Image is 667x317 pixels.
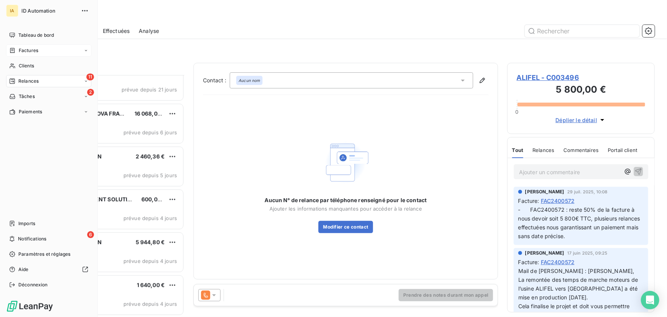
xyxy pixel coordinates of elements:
[18,266,29,273] span: Aide
[137,282,165,288] span: 1 640,00 €
[517,83,645,98] h3: 5 800,00 €
[6,5,18,17] div: IA
[6,263,91,276] a: Aide
[18,251,70,258] span: Paramètres et réglages
[19,47,38,54] span: Factures
[512,147,524,153] span: Tout
[608,147,637,153] span: Portail client
[19,62,34,69] span: Clients
[564,147,599,153] span: Commentaires
[525,188,565,195] span: [PERSON_NAME]
[399,289,493,301] button: Prendre des notes durant mon appel
[18,281,48,288] span: Déconnexion
[19,93,35,100] span: Tâches
[6,300,54,312] img: Logo LeanPay
[135,110,166,117] span: 16 068,00 €
[568,190,608,194] span: 29 juil. 2025, 10:08
[18,78,39,85] span: Relances
[541,197,575,205] span: FAC2400572
[86,74,94,80] span: 11
[641,291,659,309] div: Open Intercom Messenger
[203,77,230,84] label: Contact :
[265,196,427,204] span: Aucun N° de relance par téléphone renseigné pour le contact
[103,27,130,35] span: Effectuées
[18,220,35,227] span: Imports
[136,153,165,160] span: 2 460,36 €
[37,75,184,317] div: grid
[122,87,177,93] span: prévue depuis 21 jours
[318,221,373,233] button: Modifier ce contact
[568,251,608,255] span: 17 juin 2025, 09:25
[556,116,597,124] span: Déplier le détail
[518,276,639,301] span: La remontée des temps de marche moteurs de l’usine ALIFEL vers [GEOGRAPHIC_DATA] a été mise en pr...
[516,109,519,115] span: 0
[18,235,46,242] span: Notifications
[136,239,165,245] span: 5 944,80 €
[518,206,642,239] span: - FAC2400572 : reste 50% de la facture à nous devoir soit 5 800€ TTC, plusieurs relances effectué...
[239,78,260,83] em: Aucun nom
[141,196,166,203] span: 600,00 €
[87,231,94,238] span: 6
[139,27,159,35] span: Analyse
[518,268,635,274] span: Mail de [PERSON_NAME] : [PERSON_NAME],
[525,250,565,257] span: [PERSON_NAME]
[19,108,42,115] span: Paiements
[123,172,177,178] span: prévue depuis 5 jours
[321,138,370,187] img: Empty state
[525,25,639,37] input: Rechercher
[18,32,54,39] span: Tableau de bord
[123,301,177,307] span: prévue depuis 4 jours
[87,89,94,96] span: 2
[21,8,76,14] span: ID Automation
[123,215,177,221] span: prévue depuis 4 jours
[518,197,539,205] span: Facture :
[517,72,645,83] span: ALIFEL - C003496
[123,129,177,136] span: prévue depuis 6 jours
[518,258,539,266] span: Facture :
[553,116,609,124] button: Déplier le détail
[123,258,177,264] span: prévue depuis 4 jours
[532,147,554,153] span: Relances
[269,206,422,212] span: Ajouter les informations manquantes pour accéder à la relance
[541,258,575,266] span: FAC2400572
